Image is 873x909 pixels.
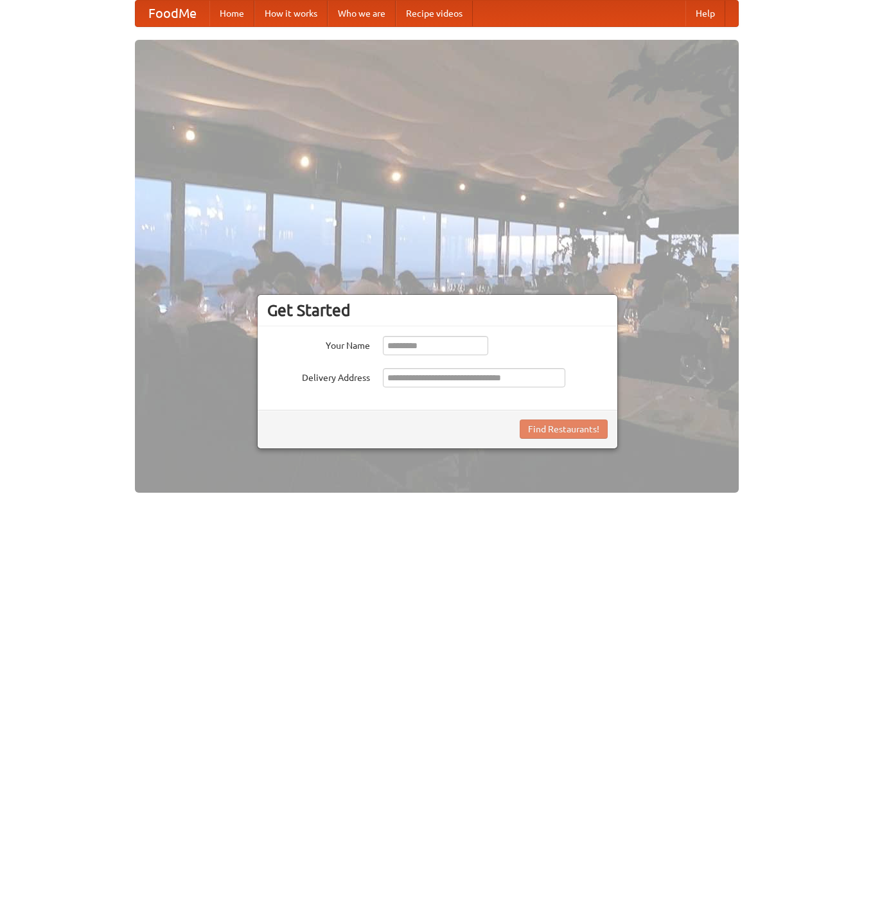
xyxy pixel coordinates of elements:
[396,1,473,26] a: Recipe videos
[267,301,608,320] h3: Get Started
[209,1,254,26] a: Home
[254,1,328,26] a: How it works
[267,368,370,384] label: Delivery Address
[328,1,396,26] a: Who we are
[267,336,370,352] label: Your Name
[520,419,608,439] button: Find Restaurants!
[136,1,209,26] a: FoodMe
[685,1,725,26] a: Help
